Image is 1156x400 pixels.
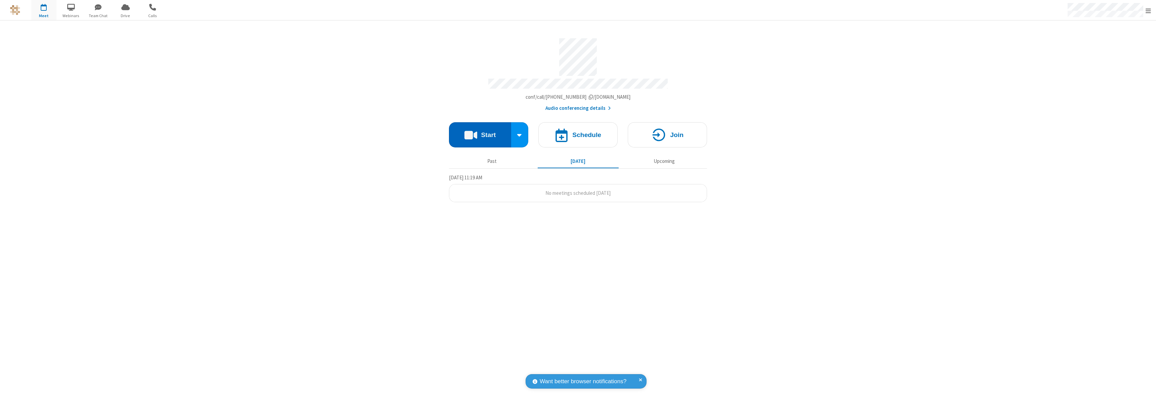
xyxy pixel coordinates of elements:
span: [DATE] 11:19 AM [449,174,482,181]
section: Account details [449,33,707,112]
span: Webinars [58,13,84,19]
section: Today's Meetings [449,174,707,203]
h4: Start [481,132,496,138]
button: Copy my meeting room linkCopy my meeting room link [526,93,631,101]
span: Want better browser notifications? [540,377,626,386]
h4: Schedule [572,132,601,138]
span: Calls [140,13,165,19]
button: Past [452,155,533,168]
button: Schedule [538,122,618,147]
span: Meet [31,13,56,19]
button: Audio conferencing details [545,104,611,112]
iframe: Chat [1139,383,1151,395]
span: Drive [113,13,138,19]
span: Copy my meeting room link [526,94,631,100]
button: Join [628,122,707,147]
div: Start conference options [511,122,529,147]
img: QA Selenium DO NOT DELETE OR CHANGE [10,5,20,15]
span: Team Chat [86,13,111,19]
button: Upcoming [624,155,705,168]
button: Start [449,122,511,147]
span: No meetings scheduled [DATE] [545,190,611,196]
h4: Join [670,132,684,138]
button: [DATE] [538,155,619,168]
